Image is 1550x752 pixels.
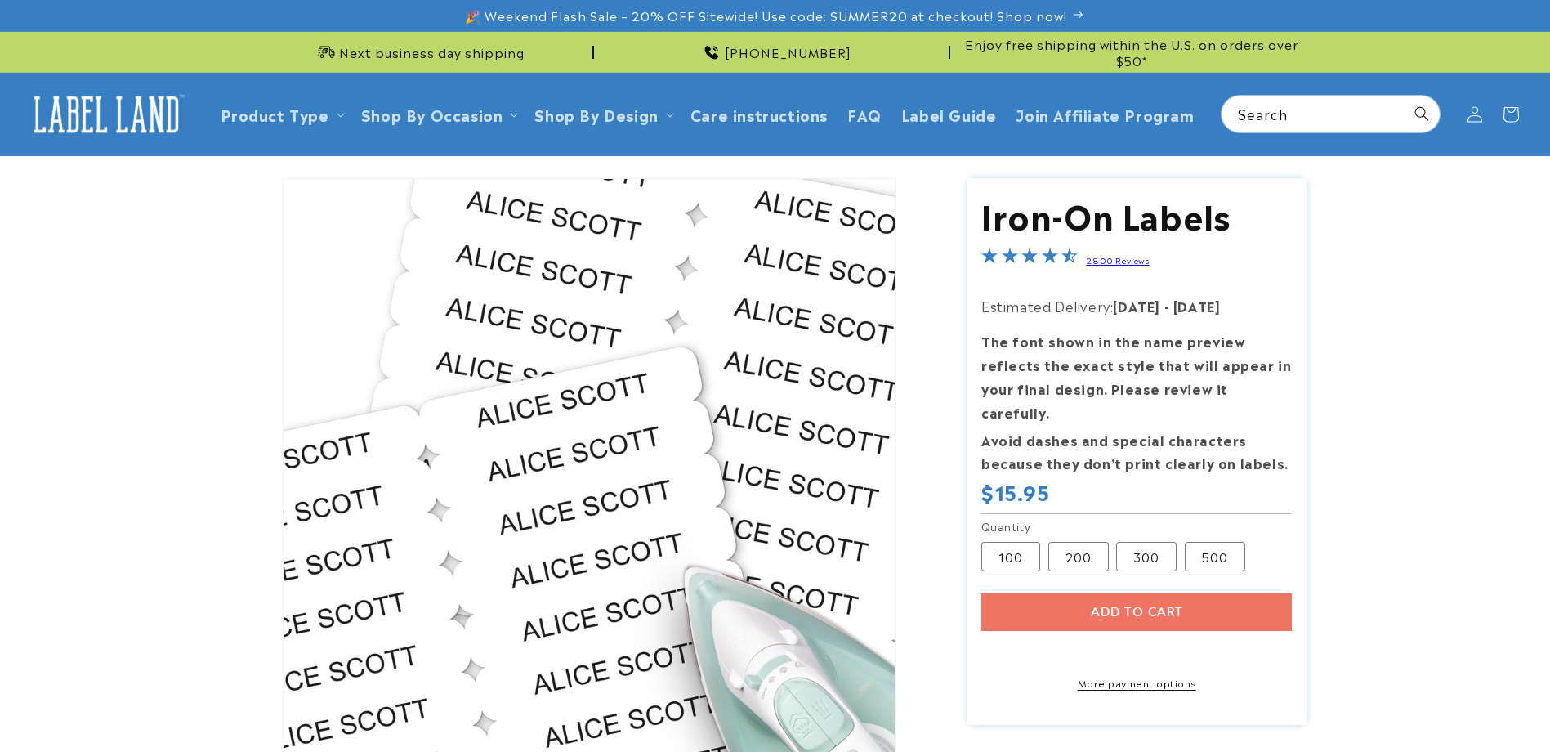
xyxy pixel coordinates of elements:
a: Product Type [221,103,329,125]
label: 100 [981,542,1040,571]
span: FAQ [847,105,882,123]
label: 200 [1048,542,1109,571]
a: Join Affiliate Program [1006,95,1204,133]
summary: Shop By Design [525,95,680,133]
strong: [DATE] [1173,296,1221,316]
a: Shop By Design [534,103,658,125]
span: 4.5-star overall rating [981,249,1078,269]
button: Search [1404,96,1440,132]
p: Estimated Delivery: [981,294,1292,318]
summary: Shop By Occasion [351,95,525,133]
img: Label Land [25,89,188,140]
span: [PHONE_NUMBER] [725,44,851,60]
span: Next business day shipping [339,44,525,60]
strong: - [1164,296,1170,316]
h1: Iron-On Labels [981,193,1292,235]
span: Enjoy free shipping within the U.S. on orders over $50* [957,36,1307,68]
a: Label Guide [891,95,1007,133]
strong: The font shown in the name preview reflects the exact style that will appear in your final design... [981,331,1291,421]
div: Announcement [957,32,1307,72]
div: Announcement [601,32,950,72]
a: More payment options [981,675,1292,690]
span: Care instructions [690,105,828,123]
div: Announcement [244,32,594,72]
strong: [DATE] [1113,296,1160,316]
a: Label Land [19,83,194,145]
label: 300 [1116,542,1177,571]
span: 🎉 Weekend Flash Sale – 20% OFF Sitewide! Use code: SUMMER20 at checkout! Shop now! [465,7,1067,24]
span: $15.95 [981,479,1050,504]
strong: Avoid dashes and special characters because they don’t print clearly on labels. [981,430,1289,473]
label: 500 [1185,542,1245,571]
a: 2800 Reviews [1086,254,1149,266]
a: Care instructions [681,95,838,133]
span: Label Guide [901,105,997,123]
summary: Product Type [211,95,351,133]
span: Join Affiliate Program [1016,105,1194,123]
legend: Quantity [981,518,1032,535]
a: FAQ [838,95,891,133]
span: Shop By Occasion [361,105,503,123]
